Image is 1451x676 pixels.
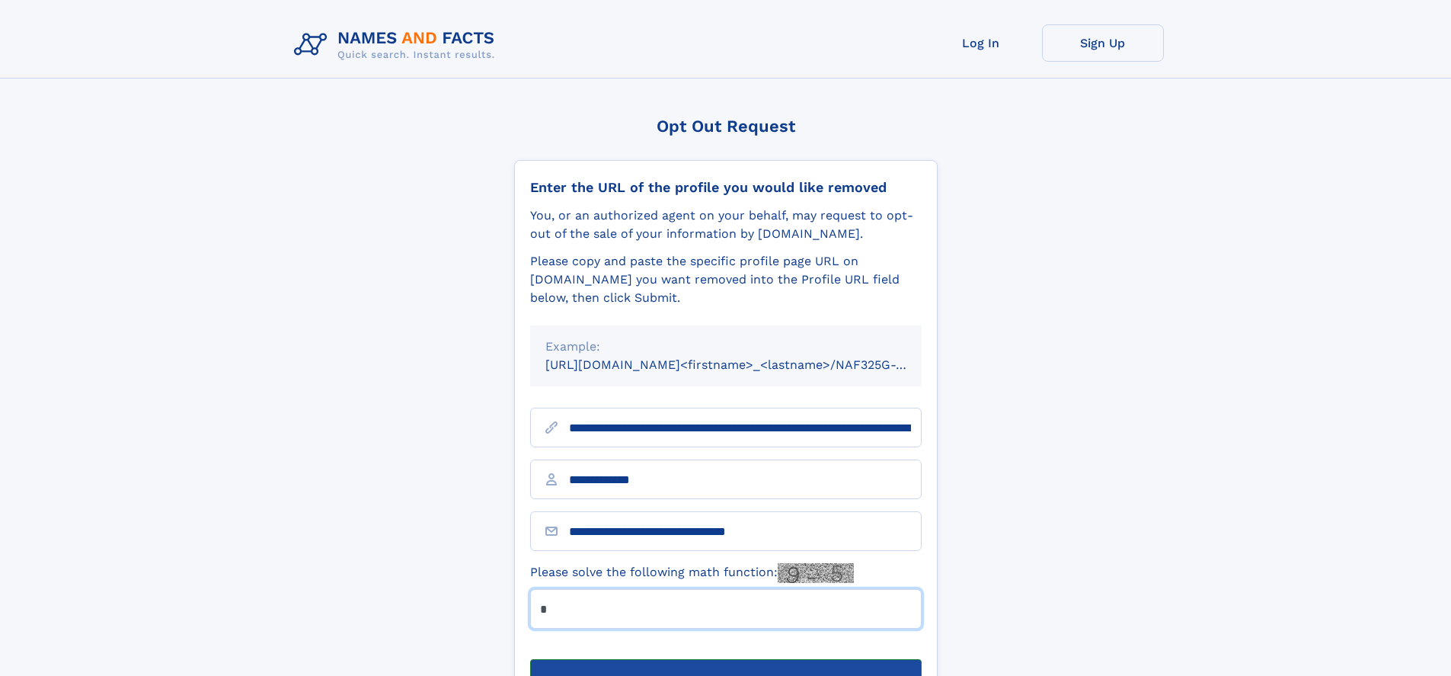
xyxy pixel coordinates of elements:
[1042,24,1164,62] a: Sign Up
[530,207,922,243] div: You, or an authorized agent on your behalf, may request to opt-out of the sale of your informatio...
[545,357,951,372] small: [URL][DOMAIN_NAME]<firstname>_<lastname>/NAF325G-xxxxxxxx
[545,338,906,356] div: Example:
[530,252,922,307] div: Please copy and paste the specific profile page URL on [DOMAIN_NAME] you want removed into the Pr...
[514,117,938,136] div: Opt Out Request
[530,563,854,583] label: Please solve the following math function:
[920,24,1042,62] a: Log In
[530,179,922,196] div: Enter the URL of the profile you would like removed
[288,24,507,66] img: Logo Names and Facts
